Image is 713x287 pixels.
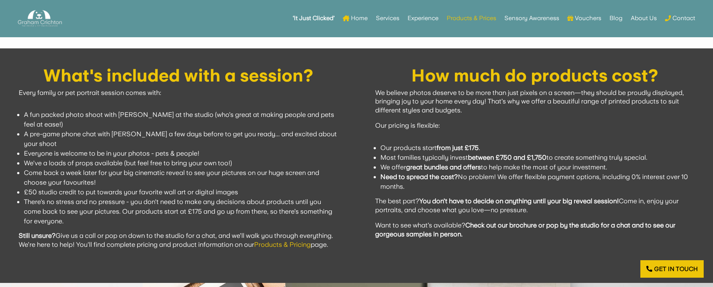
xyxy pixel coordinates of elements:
li: A fun packed photo shoot with [PERSON_NAME] at the studio (who’s great at making people and pets ... [24,110,338,129]
span: We believe photos deserve to be more than just pixels on a screen—they should be proudly displaye... [375,89,684,114]
a: Services [376,4,399,33]
a: Vouchers [567,4,601,33]
li: A pre-game phone chat with [PERSON_NAME] a few days before to get you ready... and excited about ... [24,129,338,149]
h1: How much do products cost? [375,67,694,88]
strong: great bundles and offers [406,163,481,171]
li: We've a loads of props available (but feel free to bring your own too!) [24,158,338,168]
span: Every family or pet portrait session comes with: [19,89,161,96]
strong: Check out our brochure or pop by the studio for a chat and to see our gorgeous samples in person. [375,221,675,238]
a: Products & Pricing [254,240,311,248]
a: Experience [408,4,438,33]
strong: Need to spread the cost? [380,173,458,181]
li: Come back a week later for your big cinematic reveal to see your pictures on our huge screen and ... [24,168,338,187]
strong: from just £175 [437,144,479,152]
li: Our products start . [380,143,694,153]
a: Home [343,4,368,33]
li: Everyone is welcome to be in your photos - pets & people! [24,149,338,158]
a: ‘It Just Clicked’ [293,4,335,33]
a: Contact [665,4,695,33]
strong: ‘It Just Clicked’ [293,16,335,21]
h1: What's included with a session? [19,67,338,88]
span: Want to see what’s available? [375,221,675,238]
a: Blog [609,4,622,33]
strong: Still unsure? [19,232,56,239]
li: No problem! We offer flexible payment options, including 0% interest over 10 months. [380,172,694,191]
li: There's no stress and no pressure - you don't need to make any decisions about products until you... [24,197,338,226]
a: Sensory Awareness [504,4,559,33]
strong: between £750 and £1,750 [468,153,546,161]
li: Most families typically invest to create something truly special. [380,153,694,162]
strong: You don’t have to decide on anything until your big reveal session! [419,197,619,205]
a: Get in touch [640,260,704,278]
a: About Us [631,4,657,33]
a: Products & Prices [447,4,496,33]
span: The best part? Come in, enjoy your portraits, and choose what you love—no pressure. [375,197,679,214]
li: £50 studio credit to put towards your favorite wall art or digital images [24,187,338,197]
img: Graham Crichton Photography Logo - Graham Crichton - Belfast Family & Pet Photography Studio [18,8,62,29]
span: Give us a call or pop on down to the studio for a chat, and we’ll walk you through everything. We... [19,232,333,248]
li: We offer to help make the most of your investment. [380,162,694,172]
span: Our pricing is flexible: [375,121,440,129]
